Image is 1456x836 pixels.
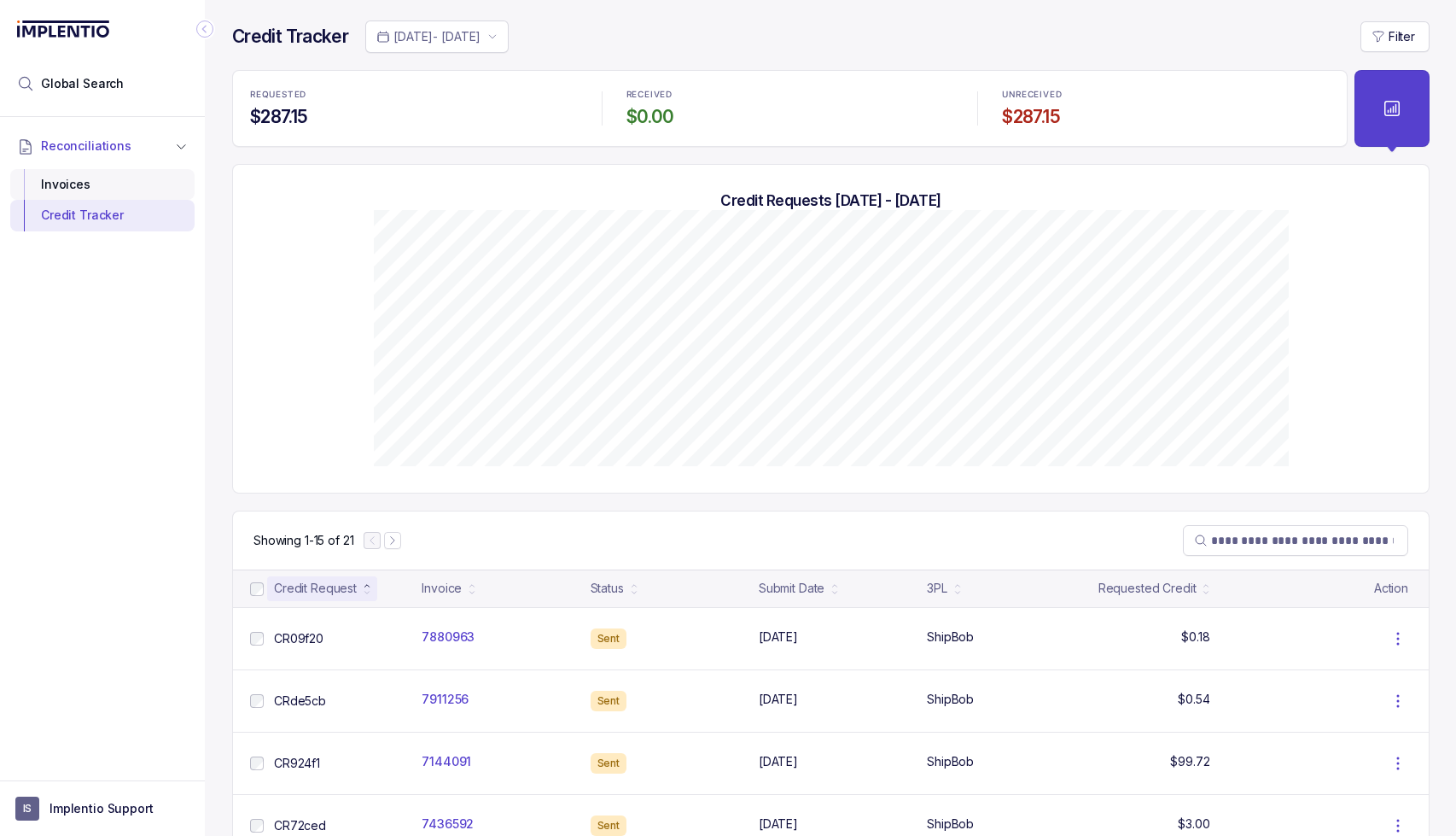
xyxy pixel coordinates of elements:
[24,169,181,200] div: Invoices
[591,691,627,711] div: Sent
[759,753,798,770] p: [DATE]
[1374,580,1408,597] p: Action
[24,200,181,231] div: Credit Tracker
[274,580,357,597] div: Credit Request
[274,755,320,772] p: CR924f1
[422,816,474,833] p: 7436592
[591,753,627,774] div: Sent
[250,632,264,646] input: checkbox-checkbox-all
[1183,525,1408,556] search: Table Search Bar
[50,800,154,817] p: Implentio Support
[274,693,326,710] p: CRde5cb
[15,797,39,821] span: User initials
[759,816,798,833] p: [DATE]
[759,691,798,708] p: [DATE]
[250,757,264,770] input: checkbox-checkbox-all
[274,630,323,647] p: CR09f20
[10,166,195,235] div: Reconciliations
[393,28,480,45] p: [DATE] - [DATE]
[1002,105,1330,129] h4: $287.15
[365,20,509,53] button: Date Range Picker
[15,797,189,821] button: User initialsImplentio Support
[927,580,947,597] div: 3PL
[250,90,306,100] p: REQUESTED
[232,70,1348,147] ul: Statistic Highlights
[41,137,131,155] span: Reconciliations
[253,532,353,549] div: Remaining page entries
[250,582,264,596] input: checkbox-checkbox-all
[240,78,588,139] li: Statistic REQUESTED
[626,90,673,100] p: RECEIVED
[591,816,627,836] div: Sent
[591,628,627,649] div: Sent
[927,816,974,833] p: ShipBob
[10,127,195,165] button: Reconciliations
[591,580,624,597] div: Status
[250,819,264,833] input: checkbox-checkbox-all
[233,512,1429,570] nav: Table Control
[1170,753,1209,770] p: $99.72
[232,25,348,49] h4: Credit Tracker
[376,28,480,45] search: Date Range Picker
[927,753,974,770] p: ShipBob
[1389,28,1415,45] p: Filter
[1002,90,1062,100] p: UNRECEIVED
[1178,691,1209,708] p: $0.54
[384,532,401,549] button: Next Page
[253,532,353,549] p: Showing 1-15 of 21
[759,580,824,597] div: Submit Date
[422,628,475,646] p: 7880963
[250,694,264,708] input: checkbox-checkbox-all
[1098,580,1197,597] div: Requested Credit
[927,691,974,708] p: ShipBob
[626,105,954,129] h4: $0.00
[1181,628,1209,646] p: $0.18
[195,19,215,39] div: Collapse Icon
[1178,816,1209,833] p: $3.00
[41,75,124,92] span: Global Search
[422,753,471,770] p: 7144091
[992,78,1340,139] li: Statistic UNRECEIVED
[260,191,1401,210] h5: Credit Requests [DATE] - [DATE]
[422,580,462,597] div: Invoice
[927,628,974,646] p: ShipBob
[616,78,964,139] li: Statistic RECEIVED
[1360,21,1430,52] button: Filter
[422,691,469,708] p: 7911256
[759,628,798,646] p: [DATE]
[250,105,578,129] h4: $287.15
[274,817,326,834] p: CR72ced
